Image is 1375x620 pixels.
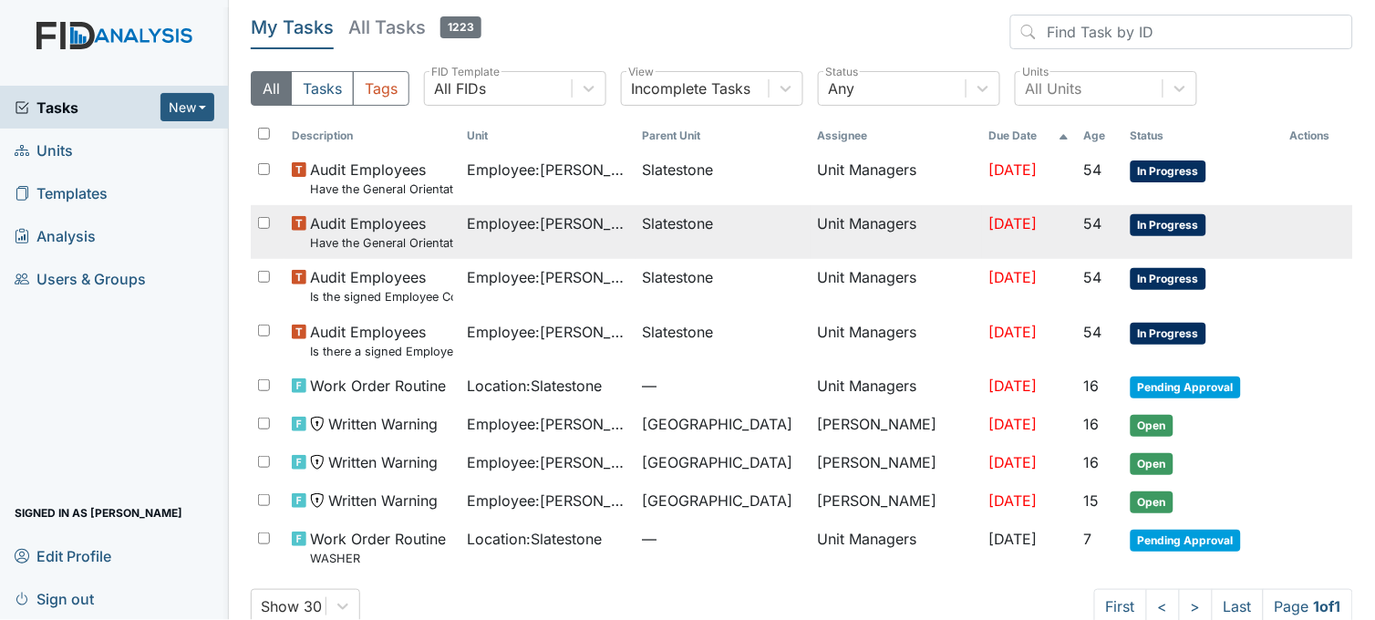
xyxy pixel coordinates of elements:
td: Unit Managers [811,521,982,574]
th: Actions [1283,120,1353,151]
td: [PERSON_NAME] [811,444,982,482]
div: All Units [1025,77,1081,99]
span: [GEOGRAPHIC_DATA] [643,451,793,473]
input: Toggle All Rows Selected [258,128,270,139]
span: 15 [1084,491,1100,510]
span: [DATE] [989,323,1038,341]
span: Employee : [PERSON_NAME] [468,321,628,343]
span: Written Warning [328,413,438,435]
small: Have the General Orientation and ICF Orientation forms been completed? [310,234,452,252]
h5: My Tasks [251,15,334,40]
span: Employee : [PERSON_NAME] [468,413,628,435]
span: Signed in as [PERSON_NAME] [15,499,182,527]
input: Find Task by ID [1010,15,1353,49]
div: All FIDs [434,77,486,99]
small: Have the General Orientation and ICF Orientation forms been completed? [310,181,452,198]
span: [DATE] [989,268,1038,286]
span: Employee : [PERSON_NAME] [468,159,628,181]
td: [PERSON_NAME] [811,482,982,521]
span: Work Order Routine WASHER [310,528,446,567]
span: Analysis [15,222,96,250]
span: Edit Profile [15,542,111,570]
span: Users & Groups [15,264,146,293]
span: Sign out [15,584,94,613]
span: Audit Employees Have the General Orientation and ICF Orientation forms been completed? [310,212,452,252]
div: Incomplete Tasks [631,77,750,99]
span: Written Warning [328,490,438,511]
th: Toggle SortBy [460,120,636,151]
span: Work Order Routine [310,375,446,397]
small: WASHER [310,550,446,567]
td: Unit Managers [811,259,982,313]
span: In Progress [1131,214,1206,236]
span: 54 [1084,214,1102,232]
span: 1223 [440,16,481,38]
th: Toggle SortBy [982,120,1077,151]
span: Written Warning [328,451,438,473]
button: Tasks [291,71,354,106]
th: Toggle SortBy [1123,120,1283,151]
div: Type filter [251,71,409,106]
span: 54 [1084,268,1102,286]
span: Employee : [PERSON_NAME] [468,451,628,473]
span: 54 [1084,323,1102,341]
span: Slatestone [643,266,714,288]
th: Toggle SortBy [1077,120,1123,151]
td: Unit Managers [811,151,982,205]
button: New [160,93,215,121]
span: [DATE] [989,453,1038,471]
span: [DATE] [989,160,1038,179]
span: Employee : [PERSON_NAME] [468,266,628,288]
span: Units [15,136,73,164]
h5: All Tasks [348,15,481,40]
span: Audit Employees Is the signed Employee Confidentiality Agreement in the file (HIPPA)? [310,266,452,305]
small: Is the signed Employee Confidentiality Agreement in the file (HIPPA)? [310,288,452,305]
span: 7 [1084,530,1092,548]
span: Slatestone [643,212,714,234]
span: Templates [15,179,108,207]
span: 54 [1084,160,1102,179]
span: Open [1131,491,1173,513]
span: 16 [1084,453,1100,471]
button: Tags [353,71,409,106]
strong: 1 of 1 [1314,597,1341,615]
span: [GEOGRAPHIC_DATA] [643,490,793,511]
span: Slatestone [643,159,714,181]
span: [DATE] [989,377,1038,395]
span: Audit Employees Is there a signed Employee Job Description in the file for the employee's current... [310,321,452,360]
div: Any [828,77,854,99]
td: Unit Managers [811,367,982,406]
span: [DATE] [989,214,1038,232]
span: Pending Approval [1131,377,1241,398]
span: Open [1131,415,1173,437]
span: Employee : [PERSON_NAME] [468,212,628,234]
span: [DATE] [989,491,1038,510]
span: 16 [1084,377,1100,395]
span: Slatestone [643,321,714,343]
span: In Progress [1131,323,1206,345]
small: Is there a signed Employee Job Description in the file for the employee's current position? [310,343,452,360]
span: Location : Slatestone [468,528,603,550]
span: Open [1131,453,1173,475]
th: Toggle SortBy [284,120,460,151]
div: Show 30 [261,595,322,617]
span: Pending Approval [1131,530,1241,552]
th: Assignee [811,120,982,151]
span: Employee : [PERSON_NAME][GEOGRAPHIC_DATA] [468,490,628,511]
span: In Progress [1131,160,1206,182]
a: Tasks [15,97,160,119]
td: Unit Managers [811,314,982,367]
span: — [643,528,803,550]
span: 16 [1084,415,1100,433]
th: Toggle SortBy [636,120,811,151]
span: [GEOGRAPHIC_DATA] [643,413,793,435]
button: All [251,71,292,106]
span: In Progress [1131,268,1206,290]
span: — [643,375,803,397]
span: [DATE] [989,530,1038,548]
span: [DATE] [989,415,1038,433]
td: [PERSON_NAME] [811,406,982,444]
td: Unit Managers [811,205,982,259]
span: Audit Employees Have the General Orientation and ICF Orientation forms been completed? [310,159,452,198]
